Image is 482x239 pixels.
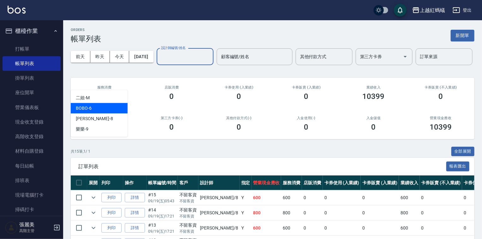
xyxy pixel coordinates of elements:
[240,205,252,220] td: Y
[450,4,474,16] button: 登出
[446,163,470,169] a: 報表匯出
[430,123,452,132] h3: 10399
[90,51,110,63] button: 昨天
[100,175,123,190] th: 列印
[110,51,130,63] button: 今天
[125,208,145,218] a: 詳情
[240,175,252,190] th: 指定
[179,229,197,234] p: 不留客資
[179,207,197,213] div: 不留客資
[76,126,88,132] span: 樂樂 -9
[281,221,302,236] td: 600
[3,202,61,217] a: 掃碼打卡
[420,6,445,14] div: 上越紅螞蟻
[148,229,176,234] p: 09/19 (五) 17:21
[198,190,239,205] td: [PERSON_NAME] /8
[198,175,239,190] th: 設計師
[170,92,174,101] h3: 0
[179,198,197,204] p: 不留客資
[3,173,61,188] a: 排班表
[76,95,90,101] span: 二姐 -M
[198,221,239,236] td: [PERSON_NAME] /8
[125,193,145,203] a: 詳情
[123,175,147,190] th: 操作
[439,92,443,101] h3: 0
[3,56,61,71] a: 帳單列表
[237,92,241,101] h3: 0
[415,116,467,120] h2: 營業現金應收
[451,32,474,38] a: 新開單
[89,208,98,218] button: expand row
[147,205,178,220] td: #14
[323,221,361,236] td: 0
[3,100,61,115] a: 營業儀表板
[361,205,399,220] td: 0
[3,42,61,56] a: 打帳單
[213,85,265,89] h2: 卡券使用 (入業績)
[101,223,122,233] button: 列印
[410,4,448,17] button: 上越紅螞蟻
[161,46,186,50] label: 設計師編號/姓名
[71,51,90,63] button: 前天
[3,159,61,173] a: 每日結帳
[240,221,252,236] td: Y
[3,71,61,85] a: 掛單列表
[179,213,197,219] p: 不留客資
[280,116,332,120] h2: 入金使用(-)
[323,205,361,220] td: 0
[400,52,410,62] button: Open
[302,190,323,205] td: 0
[198,205,239,220] td: [PERSON_NAME] /8
[394,4,407,16] button: save
[3,85,61,100] a: 座位開單
[304,123,309,132] h3: 0
[252,190,281,205] td: 600
[125,223,145,233] a: 詳情
[87,175,100,190] th: 展開
[323,175,361,190] th: 卡券使用 (入業績)
[420,190,462,205] td: 0
[5,221,18,234] img: Person
[148,213,176,219] p: 09/19 (五) 17:21
[323,190,361,205] td: 0
[129,51,153,63] button: [DATE]
[19,228,51,234] p: 高階主管
[420,205,462,220] td: 0
[89,193,98,202] button: expand row
[3,23,61,39] button: 櫃檯作業
[101,208,122,218] button: 列印
[71,149,90,154] p: 共 15 筆, 1 / 1
[213,116,265,120] h2: 其他付款方式(-)
[101,193,122,203] button: 列印
[281,205,302,220] td: 800
[71,28,101,32] h2: ORDERS
[361,175,399,190] th: 卡券販賣 (入業績)
[280,85,332,89] h2: 卡券販賣 (入業績)
[170,123,174,132] h3: 0
[78,85,130,89] h3: 服務消費
[19,222,51,228] h5: 張麗美
[3,115,61,129] a: 現金收支登錄
[252,175,281,190] th: 營業現金應收
[146,85,198,89] h2: 店販消費
[347,116,400,120] h2: 入金儲值
[281,175,302,190] th: 服務消費
[148,198,176,204] p: 09/19 (五) 05:43
[252,205,281,220] td: 800
[71,34,101,43] h3: 帳單列表
[89,223,98,233] button: expand row
[446,162,470,171] button: 報表匯出
[237,123,241,132] h3: 0
[179,192,197,198] div: 不留客資
[179,222,197,229] div: 不留客資
[399,190,420,205] td: 600
[304,92,309,101] h3: 0
[399,175,420,190] th: 業績收入
[302,205,323,220] td: 0
[420,175,462,190] th: 卡券販賣 (不入業績)
[76,105,92,112] span: BOBO -6
[281,190,302,205] td: 600
[361,221,399,236] td: 0
[451,147,475,156] button: 全部展開
[302,175,323,190] th: 店販消費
